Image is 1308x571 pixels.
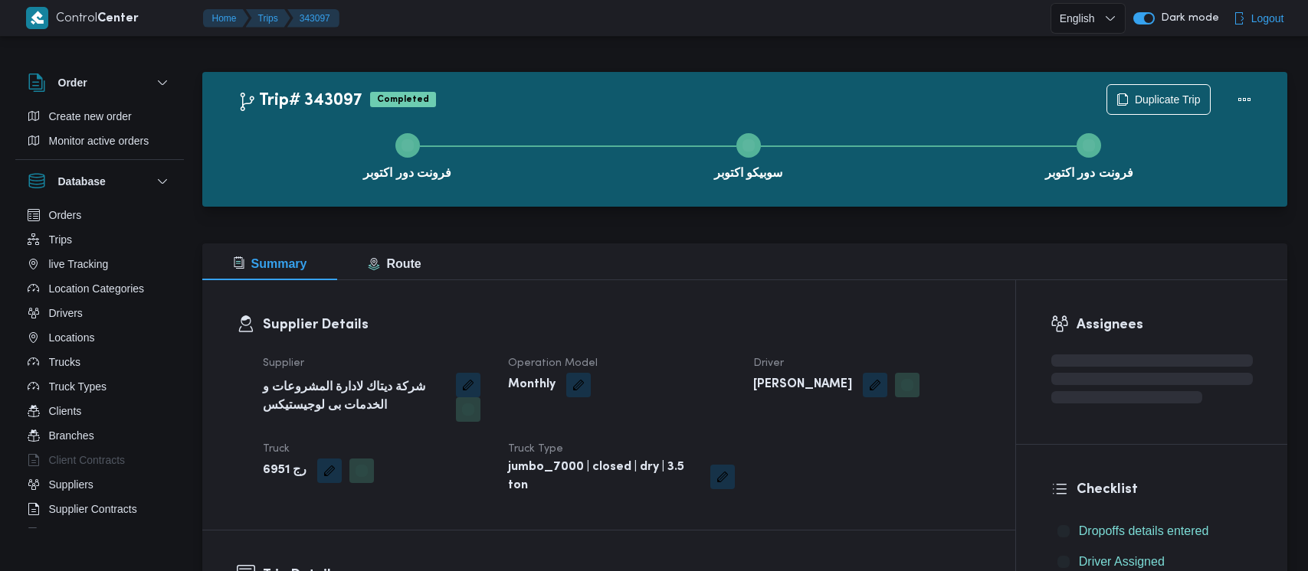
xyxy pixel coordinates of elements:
button: Actions [1229,84,1260,115]
span: Truck Types [49,377,107,396]
span: Drivers [49,304,83,322]
b: Center [97,13,139,24]
span: Route [368,257,421,270]
button: فرونت دور اكتوبر [919,115,1260,194]
span: Operation Model [508,358,598,368]
button: Clients [21,399,178,423]
button: Devices [21,521,178,546]
button: Trucks [21,350,178,374]
span: Truck Type [508,444,563,454]
span: سوبيكو اكتوبر [714,164,782,182]
span: فرونت دور اكتوبر [363,164,451,182]
h3: Checklist [1077,479,1253,500]
img: X8yXhbKr1z7QwAAAABJRU5ErkJggg== [26,7,48,29]
button: Duplicate Trip [1106,84,1211,115]
button: Dropoffs details entered [1051,519,1253,543]
span: Devices [49,524,87,543]
button: Trips [21,227,178,252]
button: Create new order [21,104,178,129]
span: Trips [49,230,73,249]
button: Truck Types [21,374,178,399]
svg: Step 1 is complete [402,139,414,152]
svg: Step 3 is complete [1083,139,1095,152]
span: Branches [49,426,94,445]
button: Home [203,9,249,28]
span: Suppliers [49,475,93,494]
button: Order [28,73,172,92]
span: Summary [233,257,307,270]
span: Supplier [263,358,304,368]
span: Orders [49,206,82,224]
h3: Order [58,73,87,92]
span: Supplier Contracts [49,500,137,518]
button: Suppliers [21,472,178,497]
span: Logout [1251,9,1284,28]
b: Completed [377,95,429,104]
span: Monitor active orders [49,132,149,150]
h3: Supplier Details [263,315,981,335]
span: live Tracking [49,255,109,273]
span: Clients [49,402,82,420]
span: Client Contracts [49,451,126,469]
button: Client Contracts [21,448,178,472]
b: [PERSON_NAME] [753,376,852,394]
button: سوبيكو اكتوبر [578,115,919,194]
button: Orders [21,203,178,227]
span: Create new order [49,107,132,126]
button: فرونت دور اكتوبر [238,115,579,194]
span: Driver Assigned [1079,555,1165,568]
span: Dropoffs details entered [1079,524,1209,537]
span: Locations [49,328,95,347]
span: Driver [753,358,784,368]
h3: Database [58,172,106,191]
div: Order [15,104,184,159]
button: Trips [246,9,290,28]
span: Dark mode [1155,12,1219,24]
button: Database [28,172,172,191]
span: Truck [263,444,290,454]
span: Location Categories [49,279,145,298]
span: Trucks [49,353,80,371]
button: Supplier Contracts [21,497,178,521]
h2: Trip# 343097 [238,91,362,111]
span: Duplicate Trip [1135,90,1201,109]
span: فرونت دور اكتوبر [1045,164,1133,182]
button: Drivers [21,301,178,325]
span: Dropoffs details entered [1079,522,1209,540]
b: شركة ديتاك لادارة المشروعات و الخدمات بى لوجيستيكس [263,379,446,416]
div: Database [15,203,184,534]
span: Driver Assigned [1079,553,1165,571]
b: رج 6951 [263,462,307,480]
button: Monitor active orders [21,129,178,153]
button: Logout [1227,3,1290,34]
button: Location Categories [21,276,178,301]
button: live Tracking [21,252,178,276]
b: jumbo_7000 | closed | dry | 3.5 ton [508,458,700,495]
h3: Assignees [1077,315,1253,335]
b: Monthly [508,376,556,394]
button: 343097 [287,9,339,28]
svg: Step 2 is complete [743,139,755,152]
button: Branches [21,423,178,448]
span: Completed [370,92,436,107]
button: Locations [21,325,178,350]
